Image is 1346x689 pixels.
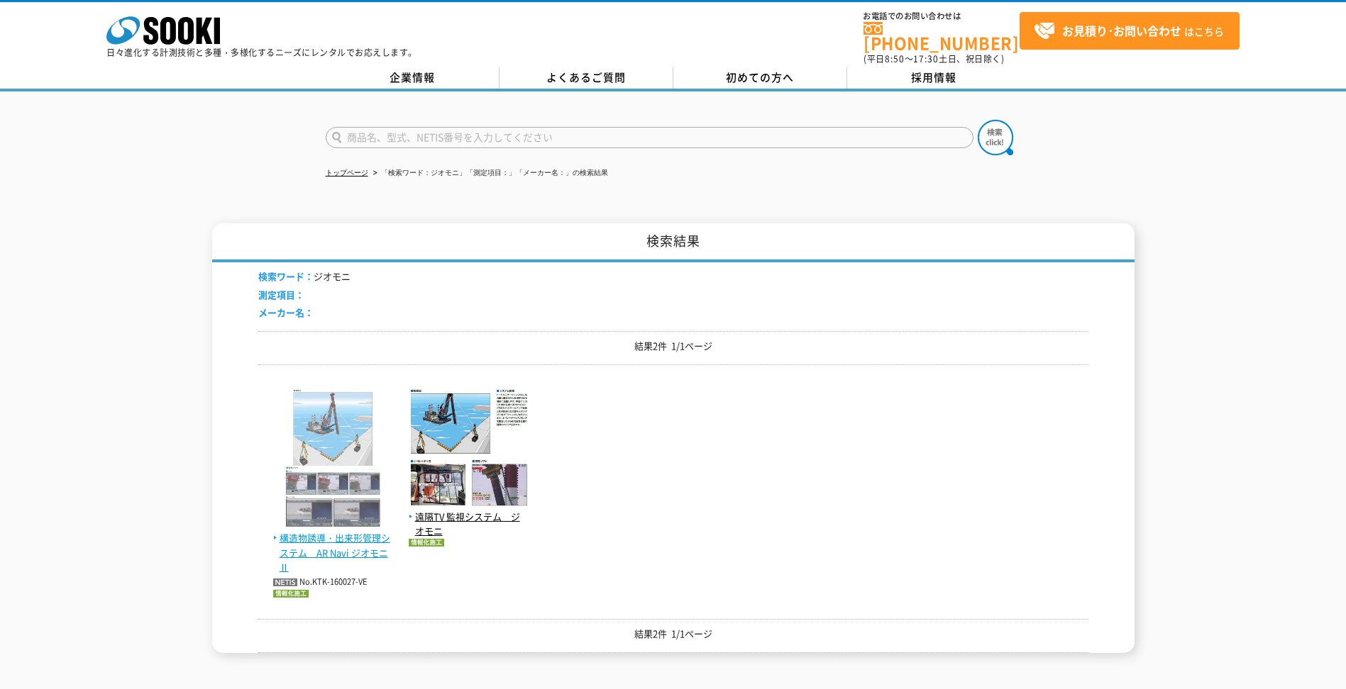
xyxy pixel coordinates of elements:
a: お見積り･お問い合わせはこちら [1020,12,1240,50]
span: はこちら [1034,21,1224,42]
li: ジオモニ [258,269,351,284]
img: btn_search.png [978,120,1013,155]
a: 構造物誘導・出来形管理システム AR Navi ジオモニⅡ [273,516,394,575]
img: 構造物誘導・出来形管理システム AR Navi ジオモニⅡ [273,388,394,531]
a: よくあるご質問 [500,67,673,89]
span: 初めての方へ [726,69,794,85]
span: メーカー名： [258,306,314,319]
a: 採用情報 [847,67,1021,89]
h1: 検索結果 [212,223,1135,262]
span: 遠隔TV 監視システム ジオモニ [409,510,529,539]
span: 測定項目： [258,288,304,301]
a: 遠隔TV 監視システム ジオモニ [409,495,529,539]
p: 結果2件 1/1ページ [258,627,1088,642]
img: 情報化施工 [409,539,444,547]
img: 情報化施工 [273,590,309,598]
span: (平日 ～ 土日、祝日除く) [864,52,1004,65]
a: 企業情報 [326,67,500,89]
a: [PHONE_NUMBER] [864,22,1020,51]
p: 結果2件 1/1ページ [258,339,1088,354]
li: 「検索ワード：ジオモニ」「測定項目：」「メーカー名：」の検索結果 [370,166,608,181]
span: お電話でのお問い合わせは [864,12,1020,21]
span: 17:30 [913,52,939,65]
strong: お見積り･お問い合わせ [1062,22,1181,39]
span: 検索ワード： [258,269,314,283]
p: No.KTK-160027-VE [273,575,394,590]
p: 日々進化する計測技術と多種・多様化するニーズにレンタルでお応えします。 [106,48,417,57]
img: 遠隔TV 監視システム ジオモニ [409,388,529,510]
span: 構造物誘導・出来形管理システム AR Navi ジオモニⅡ [273,531,394,575]
input: 商品名、型式、NETIS番号を入力してください [326,127,973,148]
span: 8:50 [885,52,905,65]
a: 初めての方へ [673,67,847,89]
a: トップページ [326,169,368,177]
